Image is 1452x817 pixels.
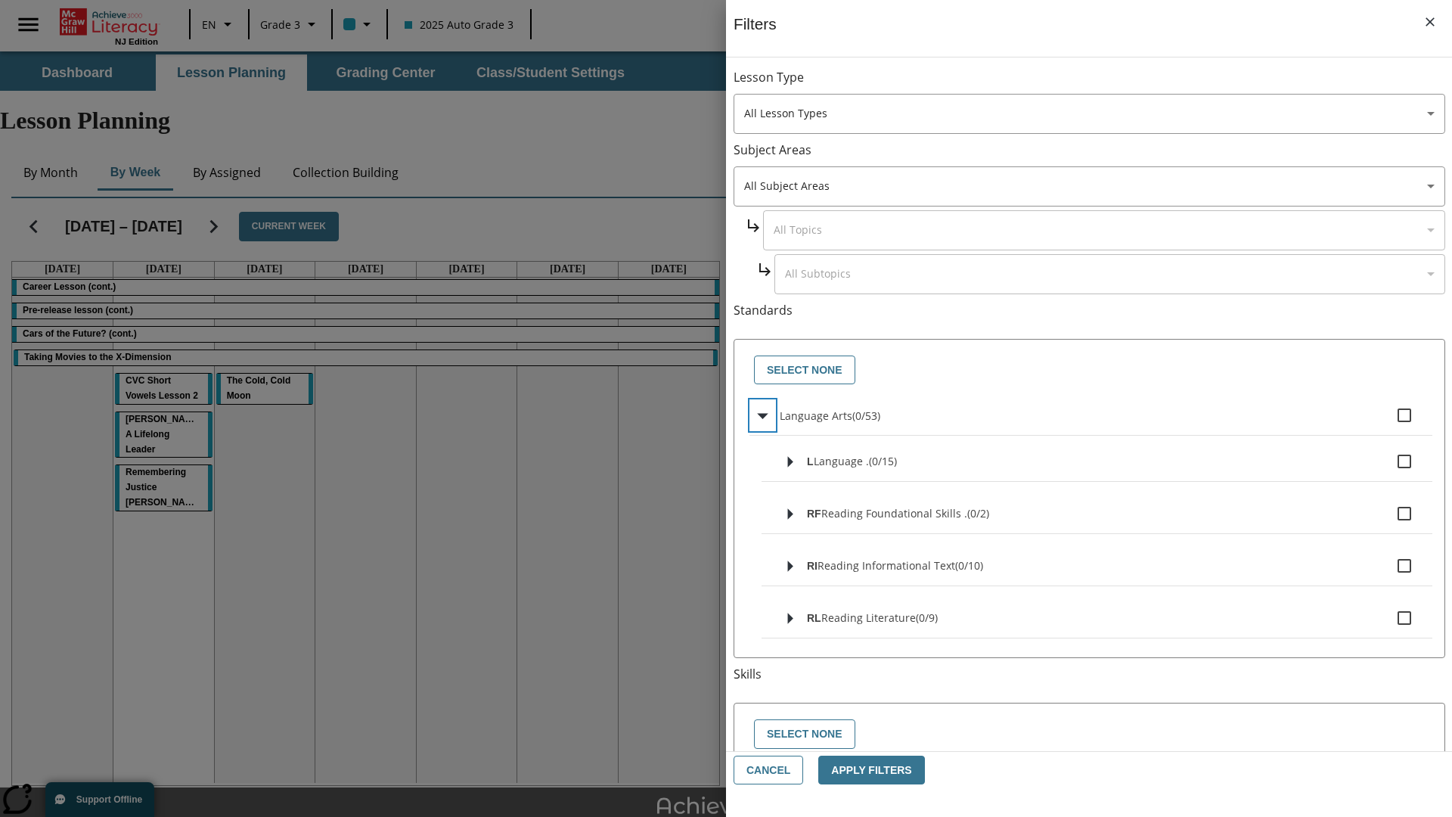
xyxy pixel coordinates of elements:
h1: Filters [734,15,777,57]
span: 0 standards selected/9 standards in group [916,610,938,625]
div: Select standards [746,352,1432,389]
div: Select skills [746,716,1432,753]
span: Reading Informational Text [818,558,955,573]
span: Reading Foundational Skills . [821,506,967,520]
span: 0 standards selected/15 standards in group [869,454,897,468]
div: Select a lesson type [734,94,1445,134]
div: Select a Subject Area [763,210,1445,250]
button: Select None [754,719,855,749]
span: Language Arts [780,408,852,423]
p: Standards [734,302,1445,319]
span: 0 standards selected/10 standards in group [955,558,983,573]
span: 0 standards selected/2 standards in group [967,506,989,520]
span: Language . [814,454,869,468]
button: Apply Filters [818,756,924,785]
span: RL [807,612,821,624]
p: Subject Areas [734,141,1445,159]
span: L [807,455,814,468]
div: Select a Subject Area [734,166,1445,207]
p: Skills [734,666,1445,683]
button: Select None [754,356,855,385]
div: Select a Subject Area [774,254,1445,294]
button: Cancel [734,756,803,785]
span: RI [807,560,818,572]
p: Lesson Type [734,69,1445,86]
button: Close Filters side menu [1414,6,1446,38]
span: 0 standards selected/53 standards in group [852,408,880,423]
span: Reading Literature [821,610,916,625]
span: RF [807,508,821,520]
